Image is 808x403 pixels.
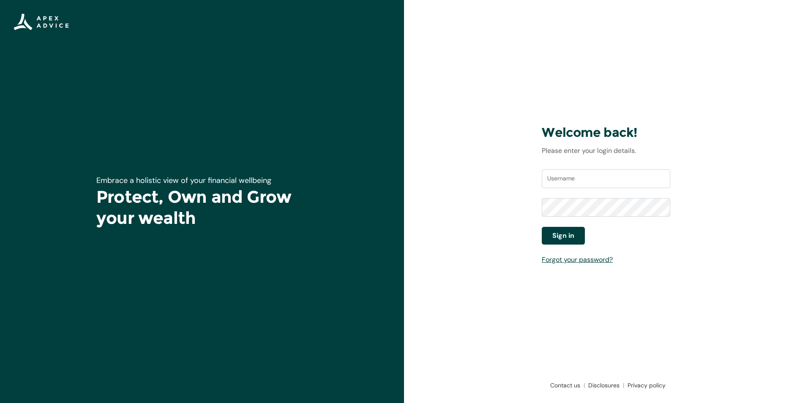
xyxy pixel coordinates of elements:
[542,169,670,188] input: Username
[96,175,271,185] span: Embrace a holistic view of your financial wellbeing
[624,381,666,389] a: Privacy policy
[542,146,670,156] p: Please enter your login details.
[547,381,585,389] a: Contact us
[542,227,585,245] button: Sign in
[14,14,69,30] img: Apex Advice Group
[585,381,624,389] a: Disclosures
[552,231,574,241] span: Sign in
[542,255,613,264] a: Forgot your password?
[542,125,670,141] h3: Welcome back!
[96,186,308,229] h1: Protect, Own and Grow your wealth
